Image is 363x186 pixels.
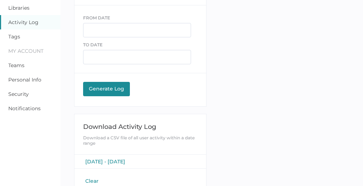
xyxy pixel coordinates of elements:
[83,177,101,185] button: Clear
[8,76,41,83] a: Personal Info
[8,91,29,97] a: Security
[83,42,103,47] span: TO DATE
[8,62,24,69] a: Teams
[83,82,130,96] button: Generate Log
[8,5,30,11] a: Libraries
[87,85,126,92] div: Generate Log
[8,105,41,112] a: Notifications
[83,15,110,20] span: FROM DATE
[83,123,197,131] div: Download Activity Log
[83,135,197,146] div: Download a CSV file of all user activity within a date range
[8,33,20,40] a: Tags
[8,19,38,25] a: Activity Log
[85,158,125,165] span: [DATE] - [DATE]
